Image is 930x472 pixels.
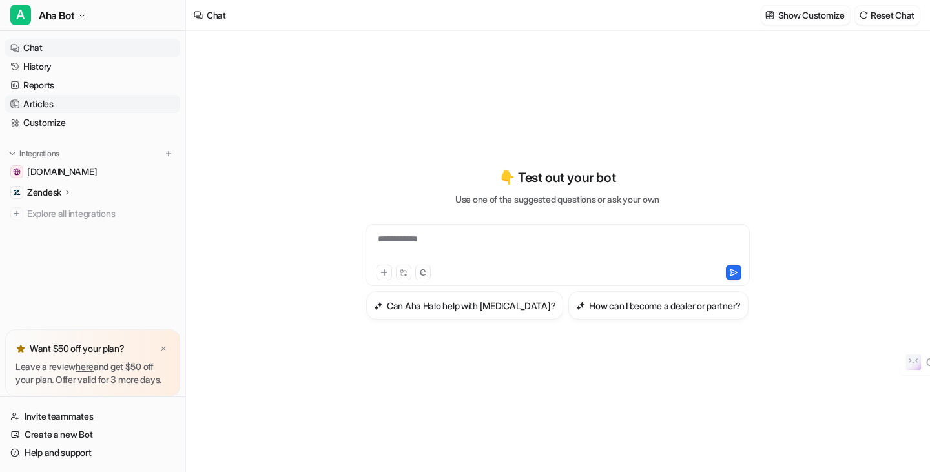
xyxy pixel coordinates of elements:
h3: Can Aha Halo help with [MEDICAL_DATA]? [387,299,555,313]
img: reset [859,10,868,20]
button: How can I become a dealer or partner?How can I become a dealer or partner? [568,291,749,320]
img: x [160,345,167,353]
span: Aha Bot [39,6,74,25]
h3: How can I become a dealer or partner? [589,299,741,313]
img: How can I become a dealer or partner? [576,301,585,311]
a: Reports [5,76,180,94]
img: menu_add.svg [164,149,173,158]
p: Zendesk [27,186,61,199]
img: Zendesk [13,189,21,196]
img: www.ahaharmony.com [13,168,21,176]
img: star [15,344,26,354]
p: Leave a review and get $50 off your plan. Offer valid for 3 more days. [15,360,170,386]
span: [DOMAIN_NAME] [27,165,97,178]
a: Invite teammates [5,407,180,426]
a: Help and support [5,444,180,462]
button: Show Customize [761,6,850,25]
span: A [10,5,31,25]
a: Articles [5,95,180,113]
a: Explore all integrations [5,205,180,223]
p: Show Customize [778,8,845,22]
div: Chat [207,8,226,22]
a: here [76,361,94,372]
button: Can Aha Halo help with insomnia?Can Aha Halo help with [MEDICAL_DATA]? [366,291,563,320]
a: www.ahaharmony.com[DOMAIN_NAME] [5,163,180,181]
img: Can Aha Halo help with insomnia? [374,301,383,311]
p: Integrations [19,149,59,159]
img: expand menu [8,149,17,158]
span: Explore all integrations [27,203,175,224]
a: Create a new Bot [5,426,180,444]
button: Integrations [5,147,63,160]
p: Use one of the suggested questions or ask your own [455,192,659,206]
img: customize [765,10,774,20]
a: Customize [5,114,180,132]
p: Want $50 off your plan? [30,342,125,355]
a: Chat [5,39,180,57]
img: explore all integrations [10,207,23,220]
p: 👇 Test out your bot [499,168,615,187]
a: History [5,57,180,76]
button: Reset Chat [855,6,920,25]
